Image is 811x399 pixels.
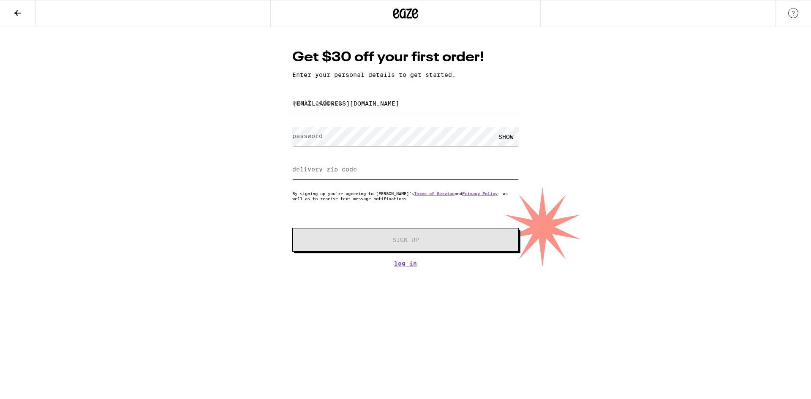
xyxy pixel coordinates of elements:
[292,99,342,106] label: email address
[392,237,419,243] span: Sign Up
[414,191,454,196] a: Terms of Service
[5,6,61,13] span: Hi. Need any help?
[493,127,519,146] div: SHOW
[462,191,498,196] a: Privacy Policy
[292,166,357,173] label: delivery zip code
[292,71,519,78] p: Enter your personal details to get started.
[292,48,519,67] h1: Get $30 off your first order!
[292,160,519,179] input: delivery zip code
[292,260,519,267] a: Log In
[292,228,519,252] button: Sign Up
[292,133,323,139] label: password
[292,191,519,201] p: By signing up you're agreeing to [PERSON_NAME]'s and , as well as to receive text message notific...
[292,94,519,113] input: email address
